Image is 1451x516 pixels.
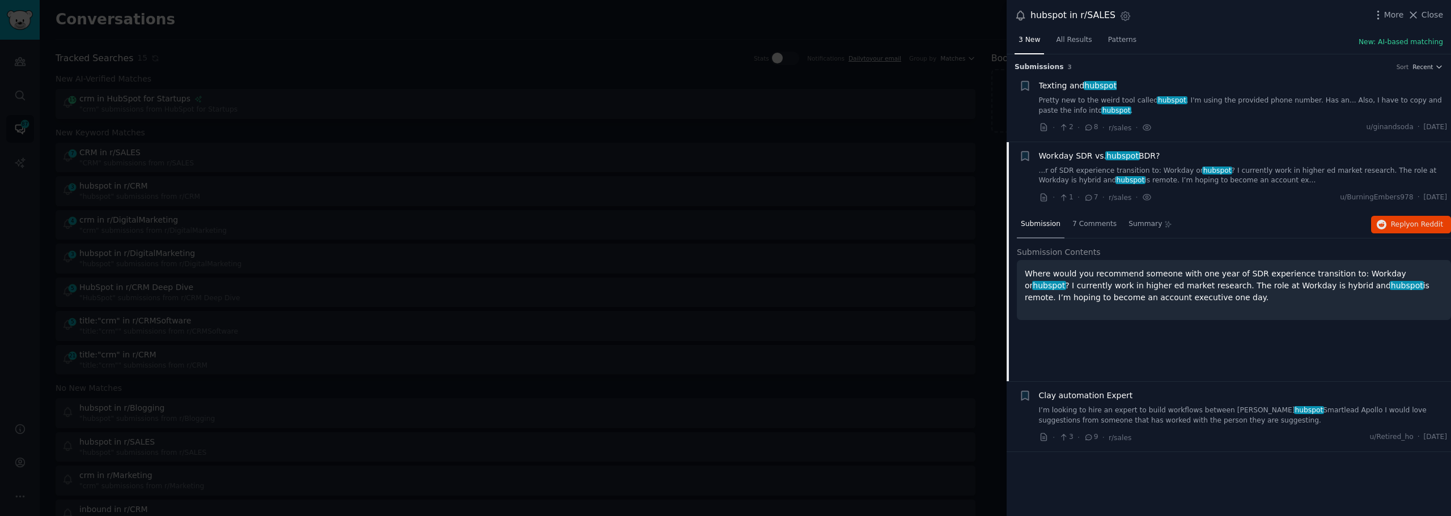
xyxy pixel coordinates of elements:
span: r/sales [1109,434,1131,442]
span: · [1418,432,1420,442]
span: 8 [1084,122,1098,133]
span: Submission s [1015,62,1064,73]
a: ...r of SDR experience transition to: Workday orhubspot? I currently work in higher ed market res... [1039,166,1448,186]
span: [DATE] [1424,122,1447,133]
button: Recent [1412,63,1443,71]
button: Replyon Reddit [1371,216,1451,234]
span: Patterns [1108,35,1136,45]
p: Where would you recommend someone with one year of SDR experience transition to: Workday or ? I c... [1025,268,1443,304]
span: u/Retired_ho [1370,432,1414,442]
span: hubspot [1390,281,1424,290]
span: · [1102,122,1105,134]
a: Texting andhubspot [1039,80,1117,92]
span: [DATE] [1424,432,1447,442]
span: [DATE] [1424,193,1447,203]
a: I’m looking to hire an expert to build workflows between [PERSON_NAME]hubspotSmartlead Apollo I w... [1039,406,1448,425]
div: Sort [1397,63,1409,71]
span: 3 New [1019,35,1040,45]
span: · [1102,191,1105,203]
button: More [1372,9,1404,21]
span: · [1102,432,1105,443]
span: · [1053,122,1055,134]
span: hubspot [1084,81,1118,90]
span: Texting and [1039,80,1117,92]
span: 9 [1084,432,1098,442]
button: New: AI-based matching [1359,37,1443,48]
span: · [1053,432,1055,443]
span: 1 [1059,193,1073,203]
span: Workday SDR vs. BDR? [1039,150,1160,162]
span: · [1135,122,1138,134]
span: hubspot [1101,106,1131,114]
span: r/sales [1109,194,1131,202]
span: hubspot [1157,96,1187,104]
span: on Reddit [1410,220,1443,228]
span: All Results [1056,35,1092,45]
a: Clay automation Expert [1039,390,1133,402]
span: Recent [1412,63,1433,71]
span: 3 [1059,432,1073,442]
span: Submission Contents [1017,246,1101,258]
span: hubspot [1294,406,1324,414]
span: 7 Comments [1072,219,1117,229]
span: u/ginandsoda [1367,122,1414,133]
span: Reply [1391,220,1443,230]
span: 3 [1068,63,1072,70]
span: More [1384,9,1404,21]
span: hubspot [1202,167,1232,174]
a: 3 New [1015,31,1044,54]
span: r/sales [1109,124,1131,132]
a: Patterns [1104,31,1140,54]
span: 7 [1084,193,1098,203]
span: · [1418,122,1420,133]
button: Close [1407,9,1443,21]
a: Pretty new to the weird tool calledhubspot. I'm using the provided phone number. Has an... Also, ... [1039,96,1448,116]
span: Summary [1128,219,1162,229]
span: hubspot [1105,151,1139,160]
span: hubspot [1032,281,1066,290]
span: Close [1422,9,1443,21]
span: Submission [1021,219,1060,229]
span: · [1053,191,1055,203]
div: hubspot in r/SALES [1030,8,1115,23]
span: · [1077,122,1080,134]
span: u/BurningEmbers978 [1340,193,1413,203]
a: All Results [1052,31,1096,54]
span: · [1077,191,1080,203]
span: · [1135,191,1138,203]
span: 2 [1059,122,1073,133]
span: · [1077,432,1080,443]
a: Workday SDR vs.hubspotBDR? [1039,150,1160,162]
span: hubspot [1115,176,1145,184]
span: · [1418,193,1420,203]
